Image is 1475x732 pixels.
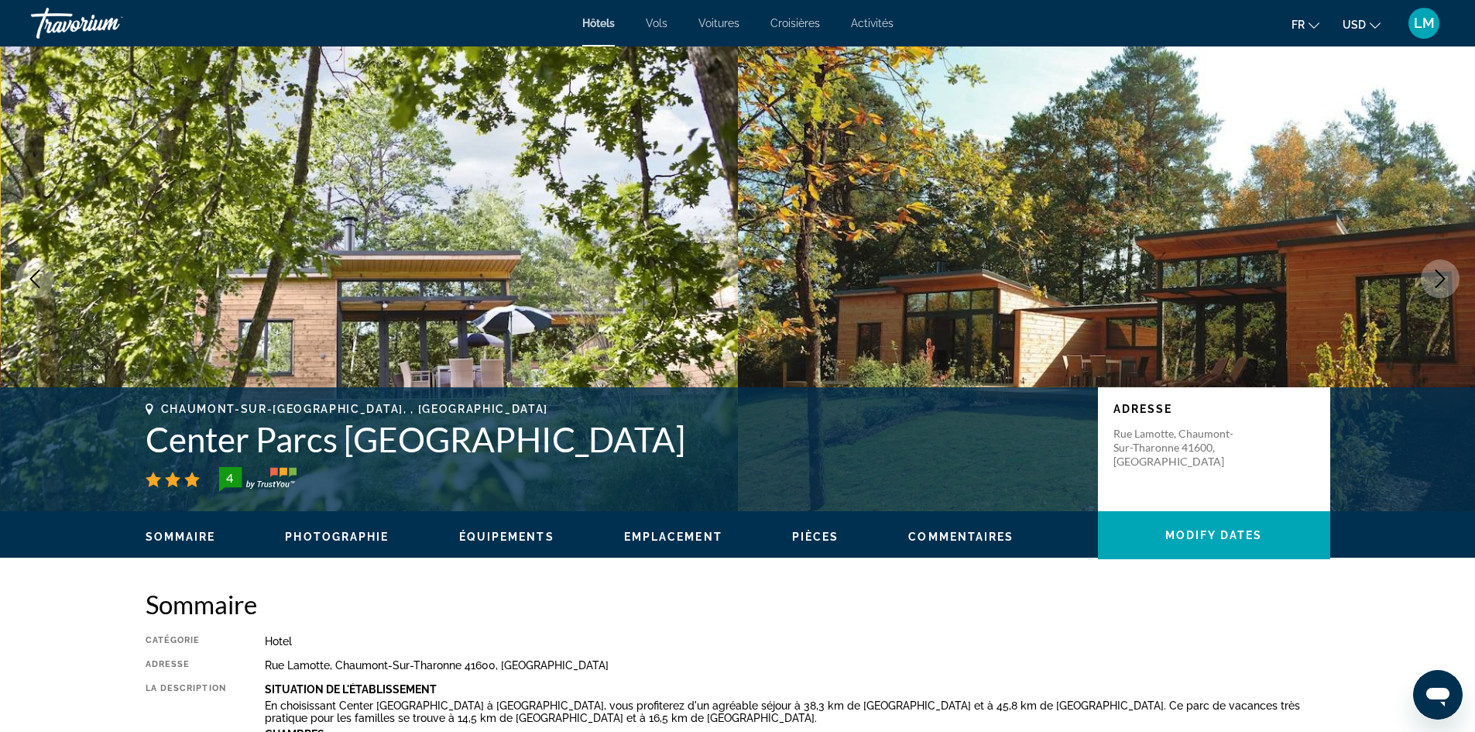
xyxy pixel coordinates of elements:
[265,635,1330,648] div: Hotel
[1165,529,1262,541] span: Modify Dates
[1098,511,1330,559] button: Modify Dates
[146,635,226,648] div: Catégorie
[146,659,226,672] div: Adresse
[624,530,722,544] button: Emplacement
[1343,13,1381,36] button: Change currency
[285,530,389,544] button: Photographie
[908,530,1014,544] button: Commentaires
[214,469,245,487] div: 4
[265,699,1330,724] p: En choisissant Center [GEOGRAPHIC_DATA] à [GEOGRAPHIC_DATA], vous profiterez d'un agréable séjour...
[1343,19,1366,31] span: USD
[792,530,839,544] button: Pièces
[908,531,1014,543] span: Commentaires
[459,530,554,544] button: Équipements
[1113,403,1315,415] p: Adresse
[698,17,739,29] a: Voitures
[146,589,1330,620] h2: Sommaire
[459,531,554,543] span: Équipements
[219,467,297,492] img: TrustYou guest rating badge
[265,683,437,696] b: Situation De L'établissement
[582,17,615,29] a: Hôtels
[285,531,389,543] span: Photographie
[1413,670,1463,720] iframe: Bouton de lancement de la fenêtre de messagerie
[31,3,186,43] a: Travorium
[792,531,839,543] span: Pièces
[15,259,54,298] button: Previous image
[770,17,820,29] a: Croisières
[1421,259,1460,298] button: Next image
[1414,15,1435,31] span: LM
[146,530,216,544] button: Sommaire
[646,17,667,29] a: Vols
[851,17,894,29] a: Activités
[161,403,549,415] span: Chaumont-Sur-[GEOGRAPHIC_DATA], , [GEOGRAPHIC_DATA]
[265,659,1330,672] div: Rue Lamotte, Chaumont-Sur-Tharonne 41600, [GEOGRAPHIC_DATA]
[1291,19,1305,31] span: fr
[146,531,216,543] span: Sommaire
[624,531,722,543] span: Emplacement
[146,419,1082,459] h1: Center Parcs [GEOGRAPHIC_DATA]
[1404,7,1444,40] button: User Menu
[1113,427,1237,469] p: Rue Lamotte, Chaumont-Sur-Tharonne 41600, [GEOGRAPHIC_DATA]
[1291,13,1319,36] button: Change language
